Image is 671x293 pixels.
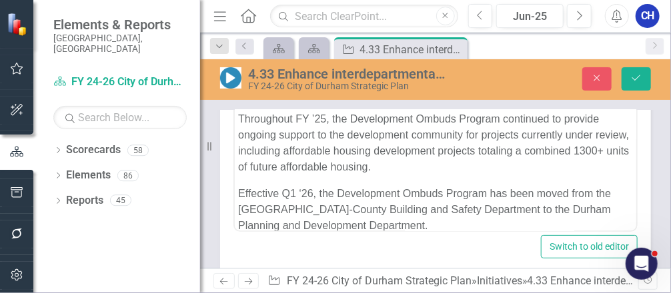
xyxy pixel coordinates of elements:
[636,4,660,28] button: CH
[53,33,187,55] small: [GEOGRAPHIC_DATA], [GEOGRAPHIC_DATA]
[3,113,398,176] p: Throughout FY ’25, the Development Ombuds Program continued to provide ongoing support to the dev...
[66,168,111,183] a: Elements
[477,274,522,287] a: Initiatives
[496,4,564,28] button: Jun-25
[117,170,139,181] div: 86
[270,5,458,28] input: Search ClearPoint...
[3,187,398,235] p: Effective Q1 ‘26, the Development Ombuds Program has been moved from the [GEOGRAPHIC_DATA]-County...
[287,274,472,287] a: FY 24-26 City of Durham Strategic Plan
[220,67,241,89] img: In Progress
[53,106,187,129] input: Search Below...
[66,193,103,208] a: Reports
[127,145,149,156] div: 58
[626,248,658,280] iframe: Intercom live chat
[248,67,448,81] div: 4.33 Enhance interdepartmental collaboration in the development review process
[541,235,638,258] button: Switch to old editor
[248,81,448,91] div: FY 24-26 City of Durham Strategic Plan
[110,195,131,206] div: 45
[7,13,30,36] img: ClearPoint Strategy
[53,75,187,90] a: FY 24-26 City of Durham Strategic Plan
[53,17,187,33] span: Elements & Reports
[66,143,121,158] a: Scorecards
[501,9,559,25] div: Jun-25
[267,274,638,289] div: » »
[360,41,464,58] div: 4.33 Enhance interdepartmental collaboration in the development review process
